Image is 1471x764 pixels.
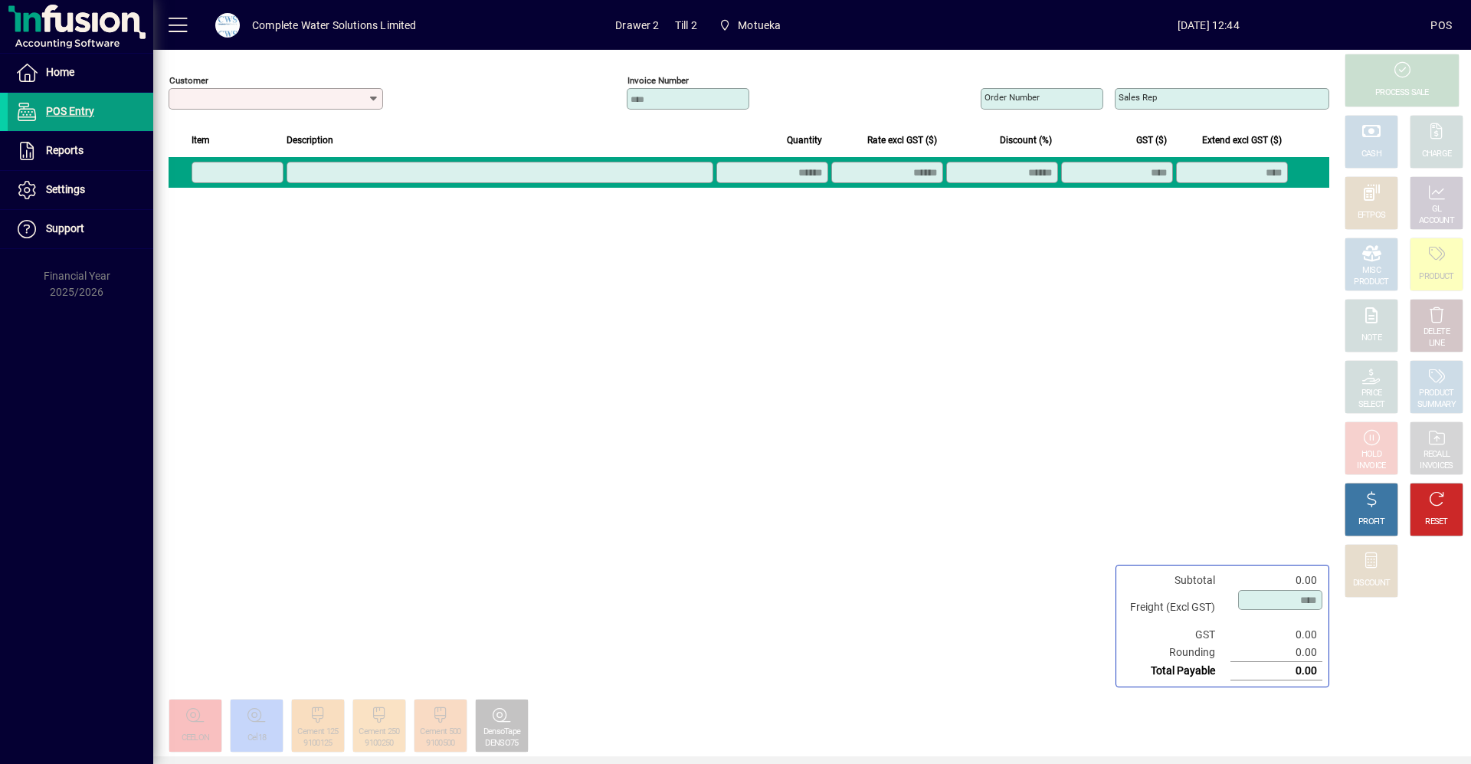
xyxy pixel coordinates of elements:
div: HOLD [1361,449,1381,461]
span: [DATE] 12:44 [986,13,1430,38]
td: 0.00 [1230,626,1322,644]
mat-label: Order number [984,92,1040,103]
div: SUMMARY [1417,399,1456,411]
td: 0.00 [1230,644,1322,662]
td: Total Payable [1122,662,1230,680]
div: PRICE [1361,388,1382,399]
div: Cement 125 [297,726,338,738]
a: Settings [8,171,153,209]
div: PROCESS SALE [1375,87,1429,99]
td: Freight (Excl GST) [1122,589,1230,626]
span: Rate excl GST ($) [867,132,937,149]
div: MISC [1362,265,1381,277]
td: Subtotal [1122,572,1230,589]
div: INVOICES [1420,461,1453,472]
div: POS [1430,13,1452,38]
span: Discount (%) [1000,132,1052,149]
span: Reports [46,144,84,156]
div: PRODUCT [1419,271,1453,283]
mat-label: Invoice number [627,75,689,86]
span: Description [287,132,333,149]
div: Complete Water Solutions Limited [252,13,417,38]
span: Quantity [787,132,822,149]
td: GST [1122,626,1230,644]
div: 9100250 [365,738,393,749]
mat-label: Sales rep [1119,92,1157,103]
div: Cel18 [247,733,267,744]
span: POS Entry [46,105,94,117]
span: Motueka [738,13,781,38]
div: 9100125 [303,738,332,749]
div: GL [1432,204,1442,215]
div: LINE [1429,338,1444,349]
td: Rounding [1122,644,1230,662]
button: Profile [203,11,252,39]
div: NOTE [1361,333,1381,344]
div: RECALL [1423,449,1450,461]
div: INVOICE [1357,461,1385,472]
td: 0.00 [1230,662,1322,680]
div: ACCOUNT [1419,215,1454,227]
span: Till 2 [675,13,697,38]
td: 0.00 [1230,572,1322,589]
div: Cement 500 [420,726,460,738]
div: 9100500 [426,738,454,749]
span: Motueka [713,11,788,39]
div: PRODUCT [1419,388,1453,399]
a: Home [8,54,153,92]
div: DENSO75 [485,738,518,749]
div: DensoTape [483,726,521,738]
span: Drawer 2 [615,13,659,38]
div: PROFIT [1358,516,1384,528]
div: SELECT [1358,399,1385,411]
mat-label: Customer [169,75,208,86]
div: PRODUCT [1354,277,1388,288]
div: CHARGE [1422,149,1452,160]
span: Settings [46,183,85,195]
span: Home [46,66,74,78]
div: Cement 250 [359,726,399,738]
div: CASH [1361,149,1381,160]
span: GST ($) [1136,132,1167,149]
span: Item [192,132,210,149]
span: Support [46,222,84,234]
div: EFTPOS [1358,210,1386,221]
a: Support [8,210,153,248]
span: Extend excl GST ($) [1202,132,1282,149]
div: CEELON [182,733,210,744]
div: RESET [1425,516,1448,528]
div: DISCOUNT [1353,578,1390,589]
div: DELETE [1423,326,1450,338]
a: Reports [8,132,153,170]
